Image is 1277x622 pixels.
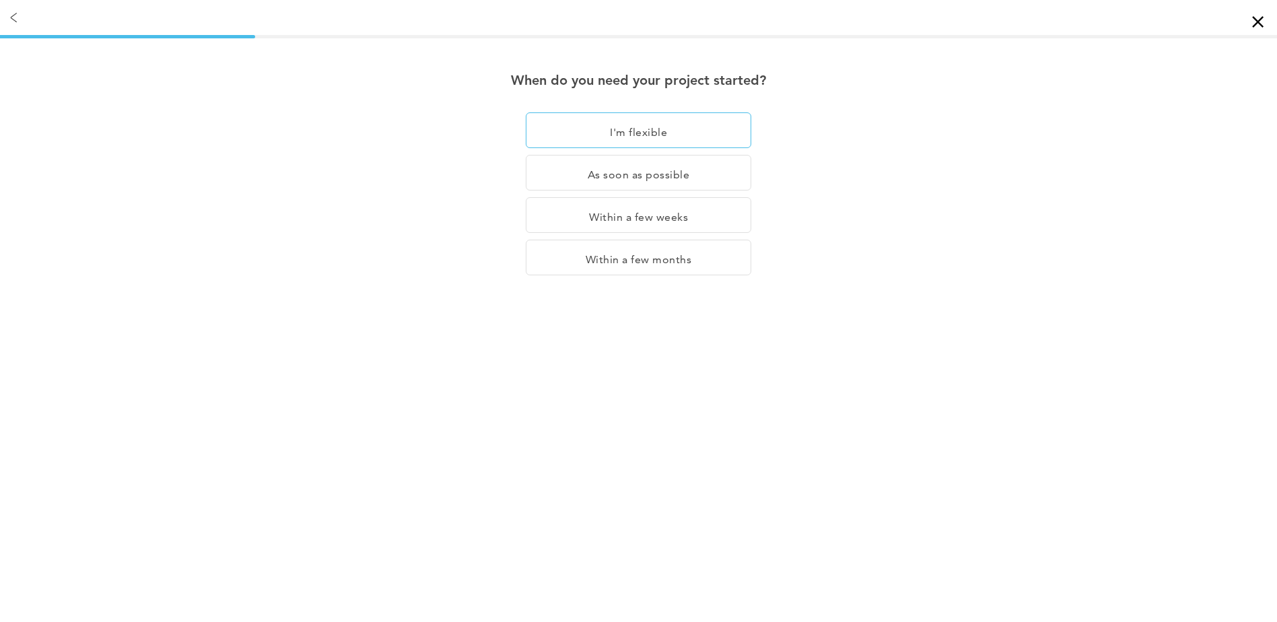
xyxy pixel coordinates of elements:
[526,240,751,275] div: Within a few months
[1210,555,1261,606] iframe: Drift Widget Chat Controller
[391,69,886,92] div: When do you need your project started?
[526,155,751,191] div: As soon as possible
[526,112,751,148] div: I'm flexible
[526,197,751,233] div: Within a few weeks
